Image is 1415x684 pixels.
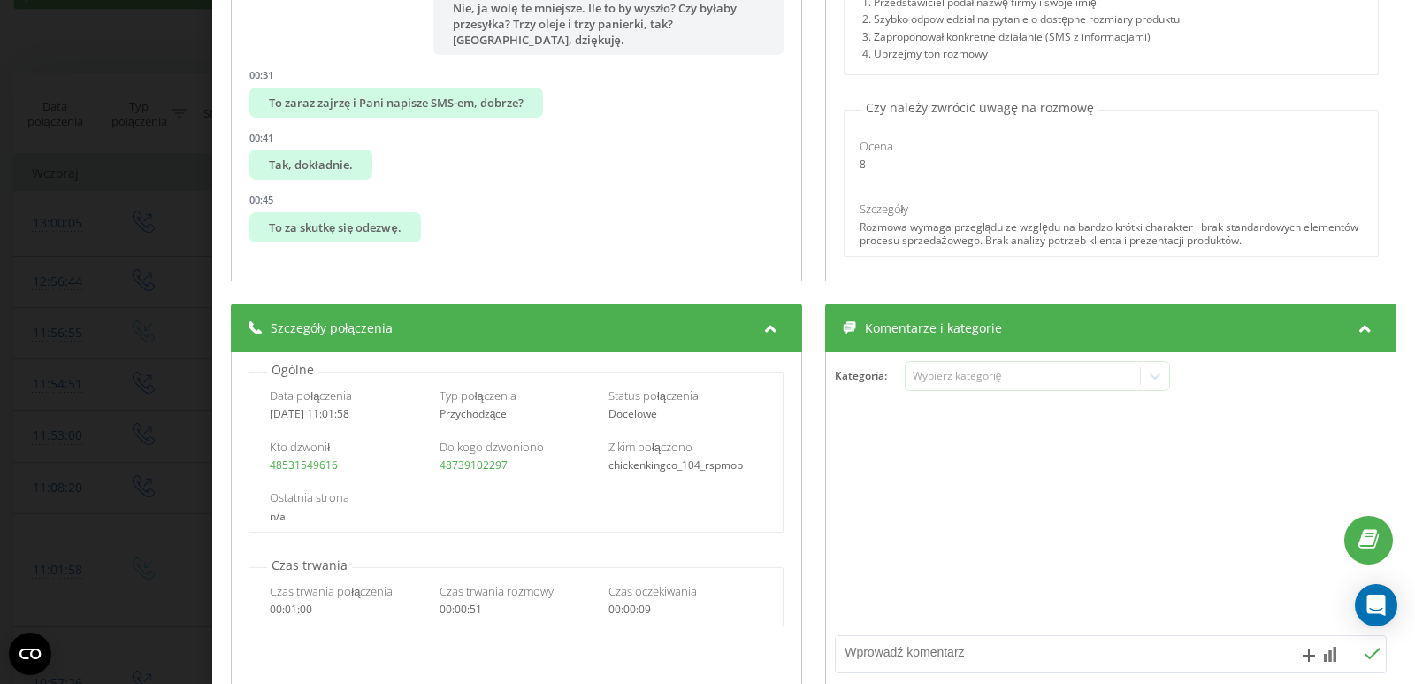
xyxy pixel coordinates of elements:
[865,319,1002,337] span: Komentarze i kategorie
[860,201,909,217] span: Szczegóły
[440,439,544,455] span: Do kogo dzwoniono
[267,557,352,574] p: Czas trwania
[249,212,421,242] div: To za skutkę się odezwę.
[440,406,508,421] span: Przychodzące
[270,388,352,403] span: Data połączenia
[271,319,393,337] span: Szczegóły połączenia
[913,369,1134,383] div: Wybierz kategorię
[860,158,1011,171] div: 8
[608,406,657,421] span: Docelowe
[440,457,508,473] a: 48739102297
[249,68,273,81] div: 00:31
[9,633,51,675] button: Open CMP widget
[862,48,1180,65] div: 4. Uprzejmy ton rozmowy
[270,511,762,523] div: n/a
[835,370,905,382] h4: Kategoria :
[270,489,349,505] span: Ostatnia strona
[440,583,554,599] span: Czas trwania rozmowy
[862,31,1180,48] div: 3. Zaproponował konkretne działanie (SMS z informacjami)
[267,361,318,379] p: Ogólne
[608,603,763,616] div: 00:00:09
[608,583,697,599] span: Czas oczekiwania
[270,583,393,599] span: Czas trwania połączenia
[1355,584,1397,626] div: Open Intercom Messenger
[861,99,1098,117] p: Czy należy zwrócić uwagę na rozmowę
[270,408,424,420] div: [DATE] 11:01:58
[249,131,273,144] div: 00:41
[270,457,338,473] a: 48531549616
[270,439,330,455] span: Kto dzwonił
[440,388,516,403] span: Typ połączenia
[440,603,594,616] div: 00:00:51
[860,221,1363,247] div: Rozmowa wymaga przeglądu ze względu na bardzo krótki charakter i brak standardowych elementów pro...
[249,150,372,180] div: Tak, dokładnie.
[249,88,543,118] div: To zaraz zajrzę i Pani napisze SMS-em, dobrze?
[608,459,763,472] div: chickenkingco_104_rspmob
[249,193,273,206] div: 00:45
[608,439,692,455] span: Z kim połączono
[608,388,699,403] span: Status połączenia
[860,138,893,154] span: Ocena
[862,13,1180,30] div: 2. Szybko odpowiedział na pytanie o dostępne rozmiary produktu
[270,603,424,616] div: 00:01:00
